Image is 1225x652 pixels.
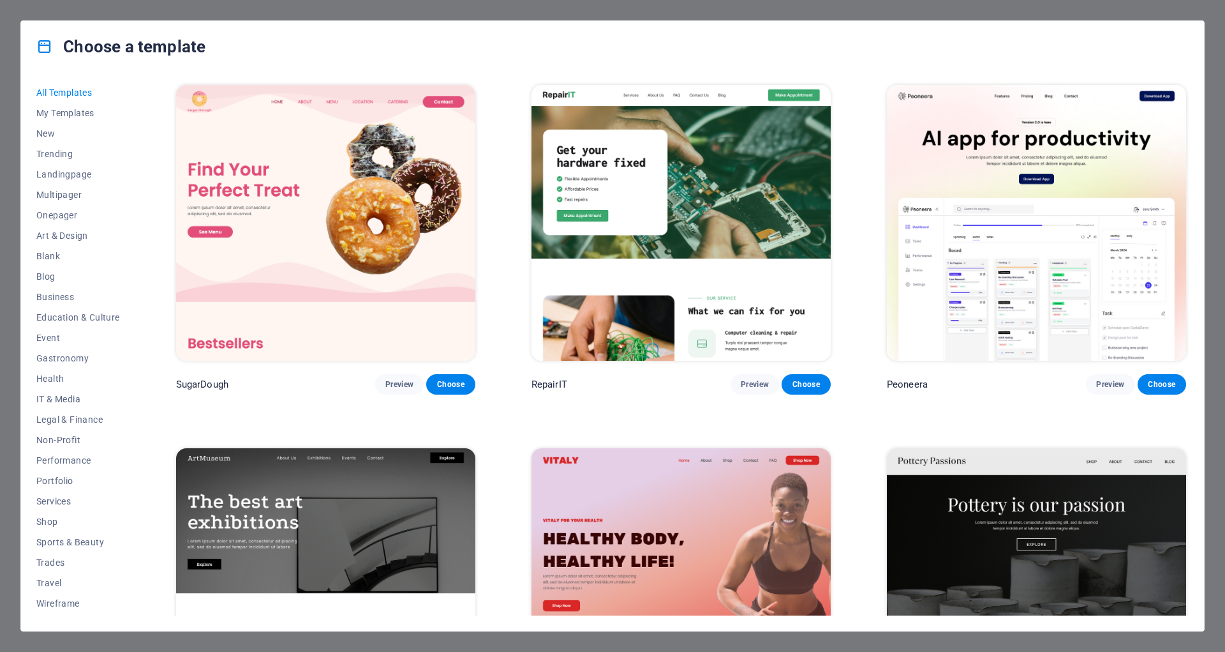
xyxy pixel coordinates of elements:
[36,333,120,343] span: Event
[426,374,475,395] button: Choose
[36,292,120,302] span: Business
[741,379,769,390] span: Preview
[36,491,120,512] button: Services
[36,87,120,98] span: All Templates
[36,578,120,588] span: Travel
[887,85,1186,361] img: Peoneera
[36,210,120,220] span: Onepager
[36,149,120,159] span: Trending
[36,185,120,205] button: Multipager
[436,379,464,390] span: Choose
[36,368,120,389] button: Health
[36,517,120,527] span: Shop
[36,231,120,241] span: Art & Design
[36,164,120,185] button: Landingpage
[36,471,120,491] button: Portfolio
[36,328,120,348] button: Event
[36,312,120,322] span: Education & Culture
[36,353,120,363] span: Gastronomy
[36,430,120,450] button: Non-Profit
[36,128,120,139] span: New
[36,36,205,57] h4: Choose a template
[36,455,120,466] span: Performance
[36,251,120,261] span: Blank
[36,450,120,471] button: Performance
[36,82,120,103] button: All Templates
[731,374,779,395] button: Preview
[36,108,120,118] span: My Templates
[36,169,120,179] span: Landingpage
[36,225,120,246] button: Art & Design
[36,496,120,506] span: Services
[36,190,120,200] span: Multipager
[782,374,830,395] button: Choose
[1096,379,1124,390] span: Preview
[36,593,120,614] button: Wireframe
[176,378,228,391] p: SugarDough
[36,394,120,404] span: IT & Media
[36,537,120,547] span: Sports & Beauty
[887,378,928,391] p: Peoneera
[531,85,831,361] img: RepairIT
[36,348,120,368] button: Gastronomy
[176,85,475,361] img: SugarDough
[36,374,120,384] span: Health
[531,378,567,391] p: RepairIT
[36,598,120,609] span: Wireframe
[36,389,120,409] button: IT & Media
[36,532,120,552] button: Sports & Beauty
[36,205,120,225] button: Onepager
[36,414,120,425] span: Legal & Finance
[1148,379,1176,390] span: Choose
[36,409,120,430] button: Legal & Finance
[385,379,413,390] span: Preview
[36,552,120,573] button: Trades
[375,374,424,395] button: Preview
[36,476,120,486] span: Portfolio
[36,435,120,445] span: Non-Profit
[36,103,120,123] button: My Templates
[36,287,120,307] button: Business
[36,144,120,164] button: Trending
[36,123,120,144] button: New
[36,266,120,287] button: Blog
[1138,374,1186,395] button: Choose
[36,246,120,266] button: Blank
[36,573,120,593] button: Travel
[36,512,120,532] button: Shop
[36,307,120,328] button: Education & Culture
[36,557,120,568] span: Trades
[792,379,820,390] span: Choose
[36,271,120,282] span: Blog
[1086,374,1134,395] button: Preview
